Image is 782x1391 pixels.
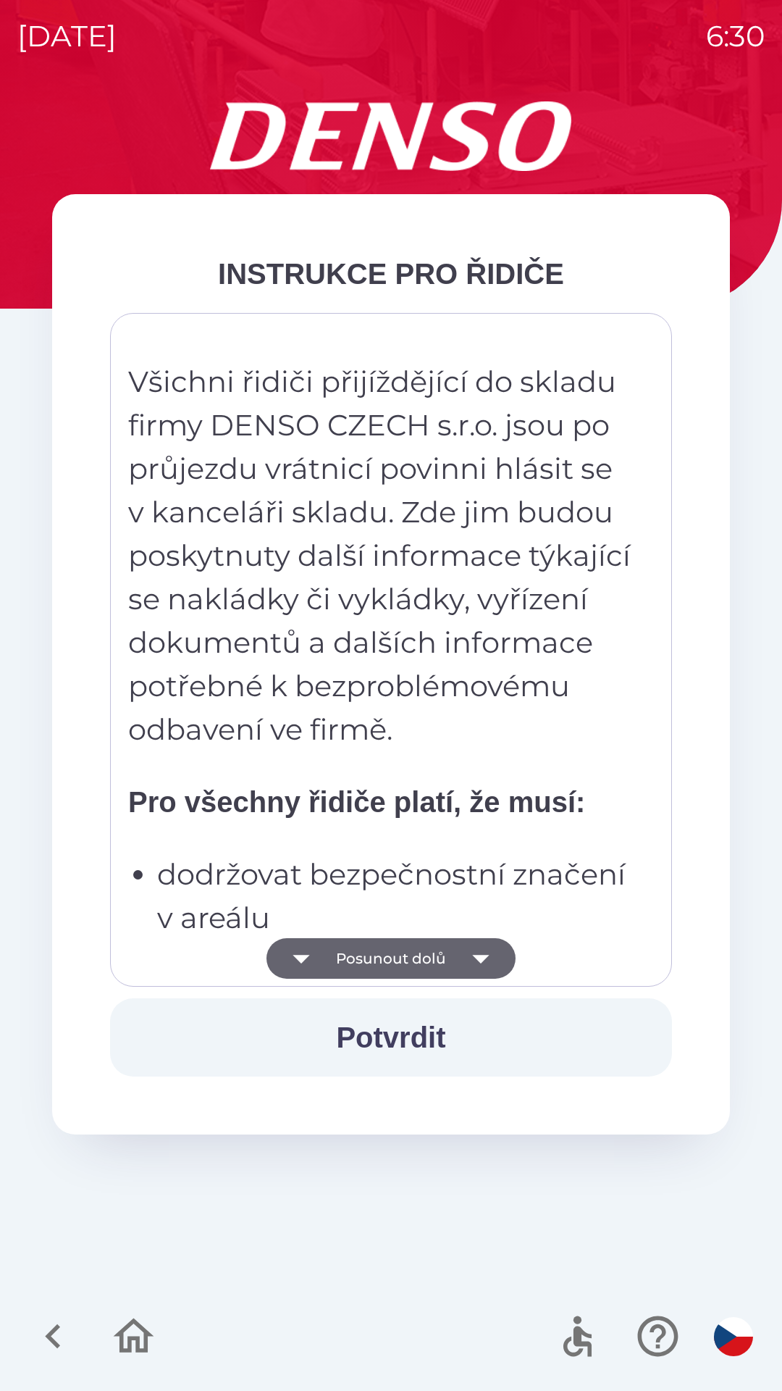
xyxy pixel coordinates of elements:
[110,252,672,296] div: INSTRUKCE PRO ŘIDIČE
[706,14,765,58] p: 6:30
[157,853,634,940] p: dodržovat bezpečnostní značení v areálu
[52,101,730,171] img: Logo
[17,14,117,58] p: [DATE]
[128,786,585,818] strong: Pro všechny řidiče platí, že musí:
[714,1317,753,1356] img: cs flag
[110,998,672,1077] button: Potvrdit
[266,938,516,979] button: Posunout dolů
[128,360,634,751] p: Všichni řidiči přijíždějící do skladu firmy DENSO CZECH s.r.o. jsou po průjezdu vrátnicí povinni ...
